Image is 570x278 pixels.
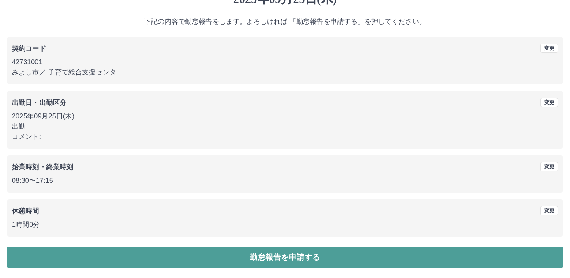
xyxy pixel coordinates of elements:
[7,17,563,27] p: 下記の内容で勤怠報告をします。よろしければ 「勤怠報告を申請する」を押してください。
[12,57,558,67] p: 42731001
[12,163,73,171] b: 始業時刻・終業時刻
[12,99,66,106] b: 出勤日・出勤区分
[12,176,558,186] p: 08:30 〜 17:15
[540,44,558,53] button: 変更
[12,220,558,230] p: 1時間0分
[12,45,46,52] b: 契約コード
[12,207,39,215] b: 休憩時間
[540,162,558,171] button: 変更
[540,98,558,107] button: 変更
[12,121,558,132] p: 出勤
[12,132,558,142] p: コメント:
[540,206,558,215] button: 変更
[12,111,558,121] p: 2025年09月25日(木)
[7,247,563,268] button: 勤怠報告を申請する
[12,67,558,77] p: みよし市 ／ 子育て総合支援センター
